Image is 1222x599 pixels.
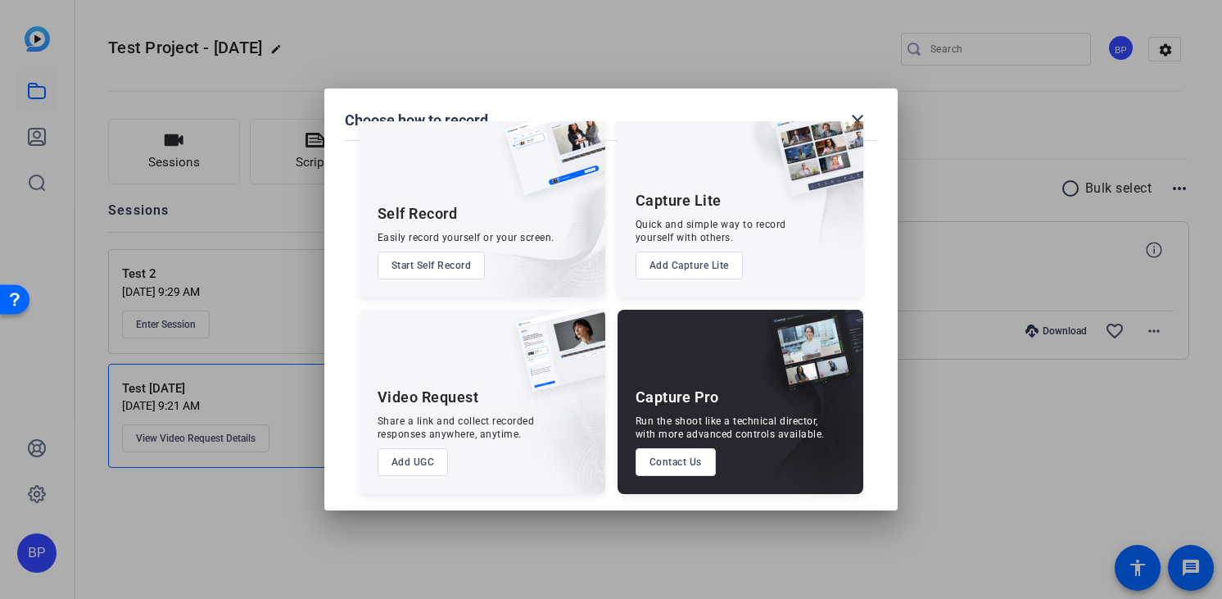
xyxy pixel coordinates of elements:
[636,218,786,244] div: Quick and simple way to record yourself with others.
[345,111,488,130] h1: Choose how to record
[378,252,486,279] button: Start Self Record
[636,415,825,441] div: Run the shoot like a technical director, with more advanced controls available.
[636,191,722,211] div: Capture Lite
[504,310,605,409] img: ugc-content.png
[636,252,743,279] button: Add Capture Lite
[378,204,458,224] div: Self Record
[755,310,863,410] img: capture-pro.png
[378,448,449,476] button: Add UGC
[636,388,719,407] div: Capture Pro
[378,231,554,244] div: Easily record yourself or your screen.
[848,111,867,130] mat-icon: close
[378,415,535,441] div: Share a link and collect recorded responses anywhere, anytime.
[717,113,863,277] img: embarkstudio-capture-lite.png
[762,113,863,213] img: capture-lite.png
[636,448,716,476] button: Contact Us
[463,148,605,297] img: embarkstudio-self-record.png
[378,388,479,407] div: Video Request
[492,113,605,211] img: self-record.png
[742,330,863,494] img: embarkstudio-capture-pro.png
[510,361,605,494] img: embarkstudio-ugc-content.png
